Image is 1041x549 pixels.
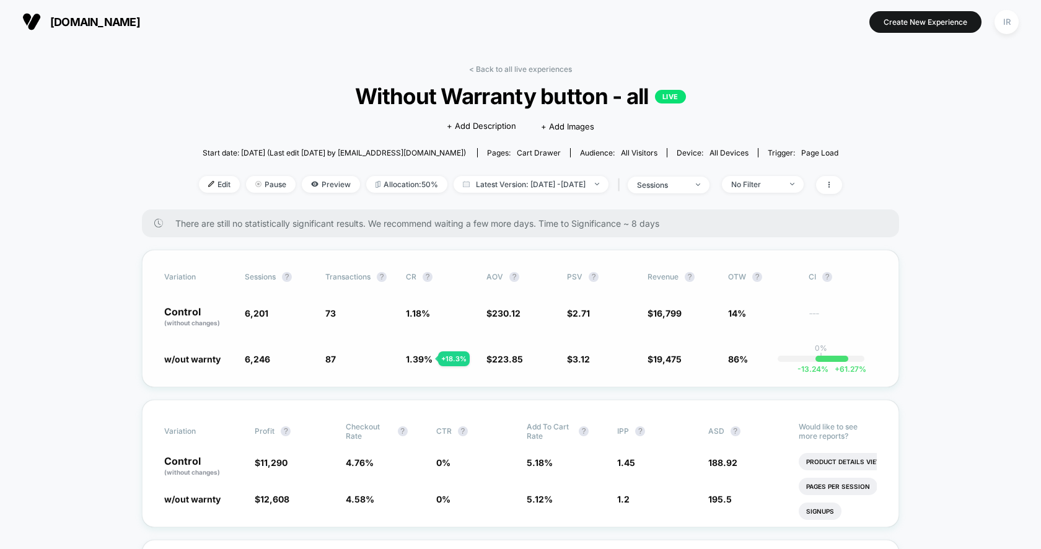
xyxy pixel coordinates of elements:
span: 12,608 [260,494,289,504]
div: Pages: [487,148,561,157]
img: end [696,183,700,186]
p: LIVE [655,90,686,103]
span: -13.24 % [797,364,828,374]
span: [DOMAIN_NAME] [50,15,140,29]
span: $ [648,354,682,364]
span: Device: [667,148,758,157]
div: Trigger: [768,148,838,157]
p: Would like to see more reports? [799,422,877,441]
p: Control [164,456,242,477]
span: $ [486,308,520,318]
span: Profit [255,426,275,436]
div: sessions [637,180,687,190]
span: 223.85 [492,354,523,364]
span: Checkout Rate [346,422,392,441]
span: Add To Cart Rate [527,422,573,441]
span: 14% [728,308,746,318]
span: 5.12 % [527,494,553,504]
img: rebalance [376,181,380,188]
button: ? [423,272,433,282]
span: w/out warnty [164,354,221,364]
span: 230.12 [492,308,520,318]
button: ? [377,272,387,282]
li: Pages Per Session [799,478,877,495]
span: 16,799 [653,308,682,318]
p: 0% [815,343,827,353]
button: ? [822,272,832,282]
span: 4.76 % [346,457,374,468]
span: 5.18 % [527,457,553,468]
span: $ [255,494,289,504]
span: 6,201 [245,308,268,318]
span: Latest Version: [DATE] - [DATE] [454,176,608,193]
li: Signups [799,503,841,520]
span: w/out warnty [164,494,221,504]
span: 61.27 % [828,364,866,374]
span: (without changes) [164,468,220,476]
span: + Add Images [541,121,594,131]
span: $ [648,308,682,318]
button: ? [685,272,695,282]
img: end [595,183,599,185]
button: ? [731,426,740,436]
p: | [820,353,822,362]
span: 4.58 % [346,494,374,504]
span: There are still no statistically significant results. We recommend waiting a few more days . Time... [175,218,874,229]
span: Revenue [648,272,679,281]
span: 3.12 [573,354,590,364]
span: $ [567,308,590,318]
span: Page Load [801,148,838,157]
button: Create New Experience [869,11,982,33]
span: 86% [728,354,748,364]
span: + [835,364,840,374]
span: Allocation: 50% [366,176,447,193]
div: Audience: [580,148,657,157]
span: IPP [617,426,629,436]
button: ? [398,426,408,436]
span: 1.39 % [406,354,433,364]
span: 87 [325,354,336,364]
span: 195.5 [708,494,732,504]
span: + Add Description [447,120,516,133]
span: $ [567,354,590,364]
button: [DOMAIN_NAME] [19,12,144,32]
span: Pause [246,176,296,193]
span: CI [809,272,877,282]
span: Start date: [DATE] (Last edit [DATE] by [EMAIL_ADDRESS][DOMAIN_NAME]) [203,148,466,157]
span: CTR [436,426,452,436]
li: Product Details Views Rate [799,453,912,470]
div: IR [995,10,1019,34]
span: Variation [164,272,232,282]
span: | [615,176,628,194]
span: 11,290 [260,457,288,468]
div: No Filter [731,180,781,189]
span: $ [255,457,288,468]
span: 0 % [436,494,450,504]
img: edit [208,181,214,187]
button: ? [579,426,589,436]
button: ? [458,426,468,436]
span: ASD [708,426,724,436]
img: end [255,181,261,187]
span: 1.45 [617,457,635,468]
span: Edit [199,176,240,193]
p: Control [164,307,232,328]
button: IR [991,9,1022,35]
button: ? [281,426,291,436]
span: Sessions [245,272,276,281]
span: 19,475 [653,354,682,364]
span: 6,246 [245,354,270,364]
span: 73 [325,308,336,318]
img: Visually logo [22,12,41,31]
span: $ [486,354,523,364]
span: 0 % [436,457,450,468]
span: OTW [728,272,796,282]
button: ? [589,272,599,282]
a: < Back to all live experiences [469,64,572,74]
span: 1.18 % [406,308,430,318]
button: ? [752,272,762,282]
span: all devices [709,148,749,157]
span: Preview [302,176,360,193]
span: 2.71 [573,308,590,318]
button: ? [282,272,292,282]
